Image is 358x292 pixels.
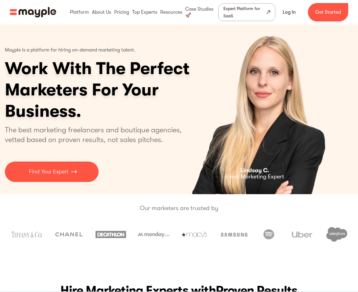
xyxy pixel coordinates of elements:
a: home [10,6,56,18]
img: Mayple logo [10,6,56,18]
div: carousel [162,24,353,194]
div: Expert Platform for SaaS [223,5,265,20]
p: The best marketing freelancers and boutique agencies, vetted based on proven results, not sales p... [5,125,189,144]
a: Get Started [308,3,348,21]
div: Resources [159,2,184,22]
div: 1 of 5 [162,24,353,194]
a: Find Your Expert [5,162,99,182]
p: Find Your Expert [29,168,68,176]
div: Pricing [113,2,131,22]
p: Mayple is a platform for hiring on-demand marketing talent. [5,43,136,58]
iframe: Chat Widget [327,263,358,292]
div: Platform [68,2,90,22]
div: About Us [90,2,113,22]
a: Log In [275,5,303,20]
a: Expert Platform for SaaS [218,3,275,21]
h1: Work With The Perfect Marketers For Your Business. [5,58,237,122]
div: Top Experts [131,2,159,22]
